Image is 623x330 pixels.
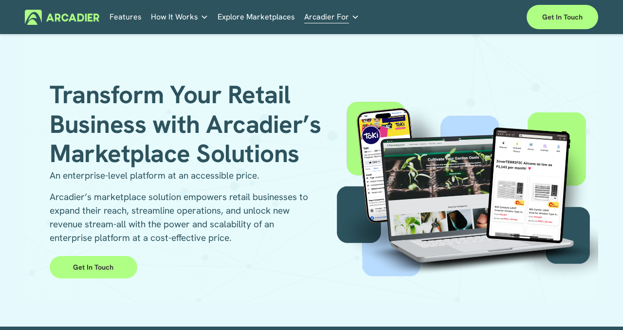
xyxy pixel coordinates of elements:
p: An enterprise-level platform at an accessible price. [50,169,311,183]
a: folder dropdown [151,10,208,25]
span: How It Works [151,10,198,24]
a: Explore Marketplaces [218,10,295,25]
a: Get in touch [527,5,598,29]
a: Features [110,10,142,25]
a: Get in Touch [50,256,137,278]
p: Arcadier’s marketplace solution empowers retail businesses to expand their reach, streamline oper... [50,190,311,245]
h1: Transform Your Retail Business with Arcadier’s Marketplace Solutions [50,80,333,169]
a: folder dropdown [304,10,359,25]
span: Arcadier For [304,10,349,24]
img: Arcadier [25,10,99,25]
